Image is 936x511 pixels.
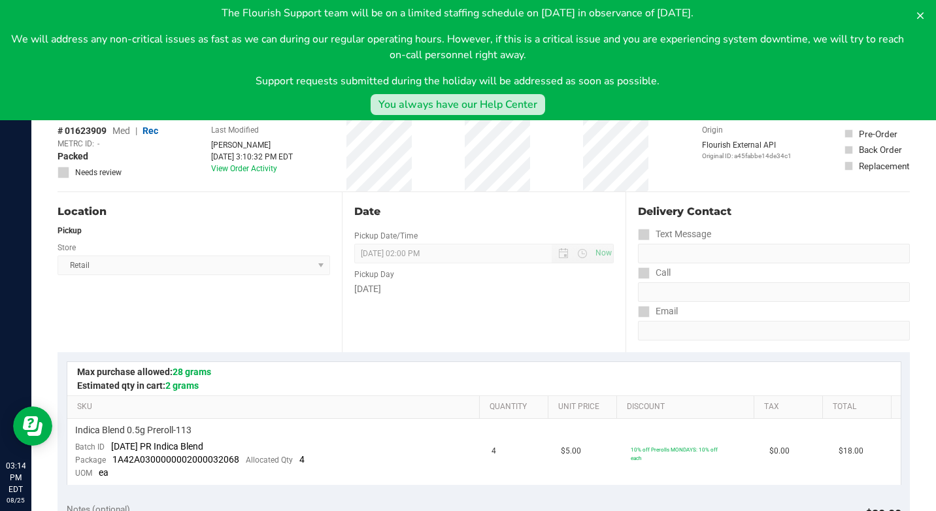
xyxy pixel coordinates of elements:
[638,282,910,302] input: Format: (999) 999-9999
[211,151,293,163] div: [DATE] 3:10:32 PM EDT
[6,495,25,505] p: 08/25
[354,230,418,242] label: Pickup Date/Time
[97,138,99,150] span: -
[165,380,199,391] span: 2 grams
[10,73,905,89] p: Support requests submitted during the holiday will be addressed as soon as possible.
[246,455,293,465] span: Allocated Qty
[211,164,277,173] a: View Order Activity
[58,150,88,163] span: Packed
[211,124,259,136] label: Last Modified
[112,454,239,465] span: 1A42A0300000002000032068
[58,226,82,235] strong: Pickup
[58,138,94,150] span: METRC ID:
[638,204,910,220] div: Delivery Contact
[77,380,199,391] span: Estimated qty in cart:
[638,263,671,282] label: Call
[561,445,581,457] span: $5.00
[75,442,105,452] span: Batch ID
[764,402,817,412] a: Tax
[75,469,92,478] span: UOM
[627,402,748,412] a: Discount
[638,225,711,244] label: Text Message
[10,31,905,63] p: We will address any non-critical issues as fast as we can during our regular operating hours. How...
[631,446,718,461] span: 10% off Prerolls MONDAYS: 10% off each
[10,5,905,21] p: The Flourish Support team will be on a limited staffing schedule on [DATE] in observance of [DATE].
[58,242,76,254] label: Store
[638,244,910,263] input: Format: (999) 999-9999
[111,441,203,452] span: [DATE] PR Indica Blend
[13,406,52,446] iframe: Resource center
[112,125,130,136] span: Med
[173,367,211,377] span: 28 grams
[75,167,122,178] span: Needs review
[142,125,158,136] span: Rec
[859,127,897,140] div: Pre-Order
[558,402,611,412] a: Unit Price
[354,269,394,280] label: Pickup Day
[702,124,723,136] label: Origin
[839,445,863,457] span: $18.00
[58,204,330,220] div: Location
[58,124,107,138] span: # 01623909
[299,454,305,465] span: 4
[6,460,25,495] p: 03:14 PM EDT
[833,402,886,412] a: Total
[354,282,614,296] div: [DATE]
[77,402,474,412] a: SKU
[859,143,902,156] div: Back Order
[378,97,537,112] div: You always have our Help Center
[859,159,909,173] div: Replacement
[135,125,137,136] span: |
[77,367,211,377] span: Max purchase allowed:
[490,402,543,412] a: Quantity
[75,455,106,465] span: Package
[702,139,792,161] div: Flourish External API
[354,204,614,220] div: Date
[99,467,109,478] span: ea
[75,424,192,437] span: Indica Blend 0.5g Preroll-113
[492,445,496,457] span: 4
[211,139,293,151] div: [PERSON_NAME]
[769,445,790,457] span: $0.00
[638,302,678,321] label: Email
[702,151,792,161] p: Original ID: a45fabbe14de34c1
